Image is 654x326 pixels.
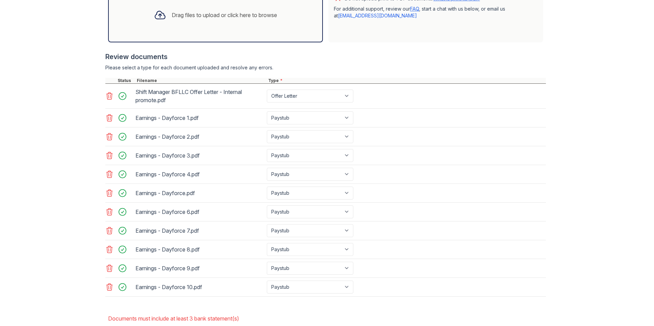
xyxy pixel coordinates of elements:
div: Earnings - Dayforce.pdf [135,188,264,199]
div: Shift Manager BFLLC Offer Letter - Internal promote.pdf [135,86,264,106]
div: Type [267,78,546,83]
div: Earnings - Dayforce 1.pdf [135,112,264,123]
div: Earnings - Dayforce 6.pdf [135,206,264,217]
div: Filename [135,78,267,83]
div: Status [116,78,135,83]
div: Earnings - Dayforce 4.pdf [135,169,264,180]
a: [EMAIL_ADDRESS][DOMAIN_NAME] [338,13,417,18]
div: Please select a type for each document uploaded and resolve any errors. [105,64,546,71]
div: Review documents [105,52,546,62]
div: Earnings - Dayforce 3.pdf [135,150,264,161]
a: FAQ [410,6,419,12]
div: Earnings - Dayforce 2.pdf [135,131,264,142]
li: Documents must include at least 3 bank statement(s) [108,312,546,325]
div: Earnings - Dayforce 8.pdf [135,244,264,255]
p: For additional support, review our , start a chat with us below, or email us at [334,5,538,19]
div: Earnings - Dayforce 7.pdf [135,225,264,236]
div: Drag files to upload or click here to browse [172,11,277,19]
div: Earnings - Dayforce 10.pdf [135,282,264,293]
div: Earnings - Dayforce 9.pdf [135,263,264,274]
